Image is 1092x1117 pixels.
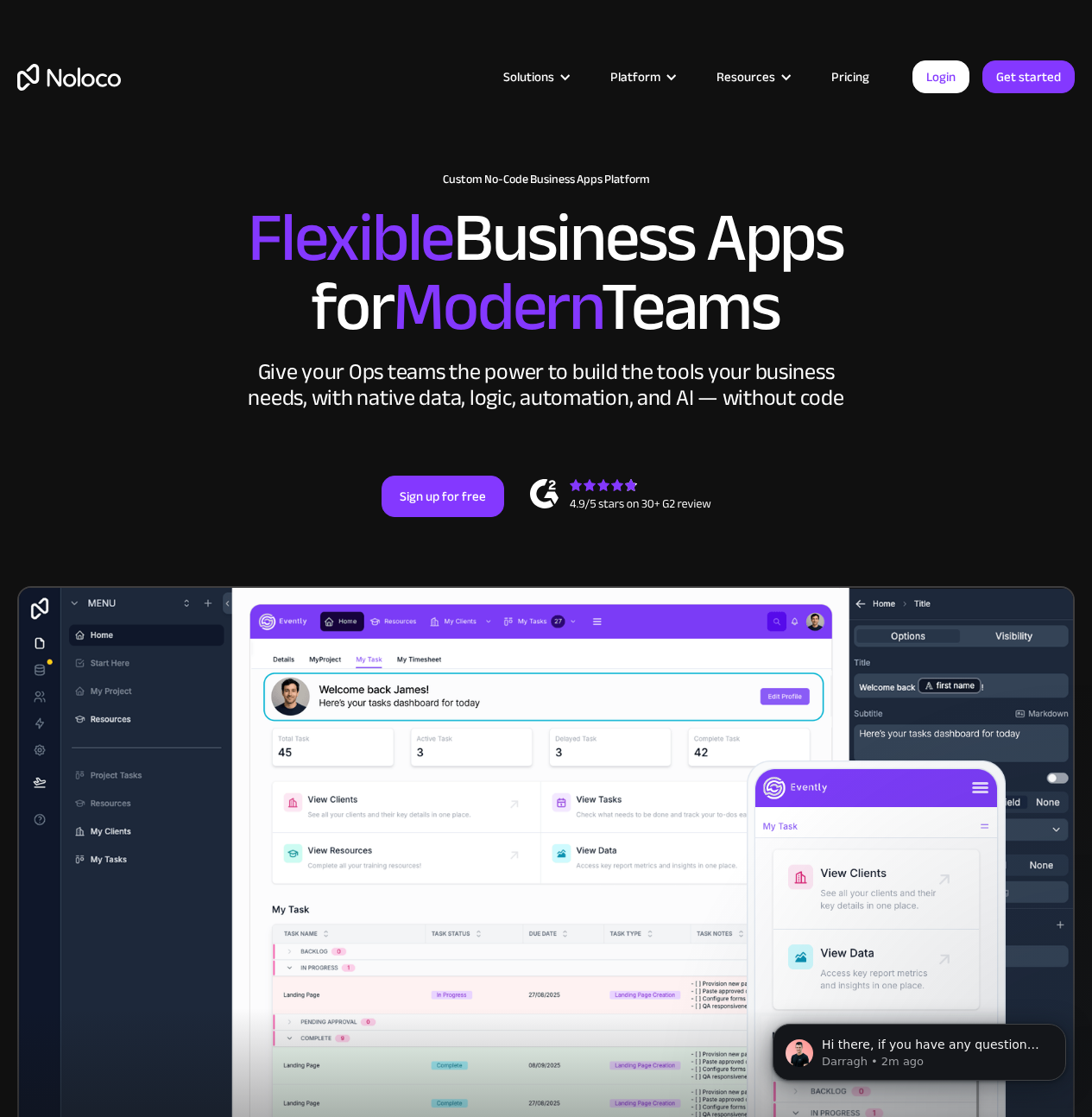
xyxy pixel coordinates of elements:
h1: Custom No-Code Business Apps Platform [17,173,1075,186]
div: Platform [610,66,660,88]
h2: Business Apps for Teams [17,204,1075,342]
span: Modern [393,243,601,371]
a: Sign up for free [382,476,504,517]
div: Solutions [482,66,589,88]
span: Flexible [248,174,453,302]
div: Platform [589,66,695,88]
div: Give your Ops teams the power to build the tools your business needs, with native data, logic, au... [244,359,849,411]
iframe: Intercom notifications message [747,988,1092,1108]
div: Resources [695,66,810,88]
a: Pricing [810,66,891,88]
a: Get started [982,60,1075,93]
a: Login [912,60,969,93]
div: Resources [716,66,775,88]
div: Solutions [503,66,554,88]
a: home [17,64,121,91]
